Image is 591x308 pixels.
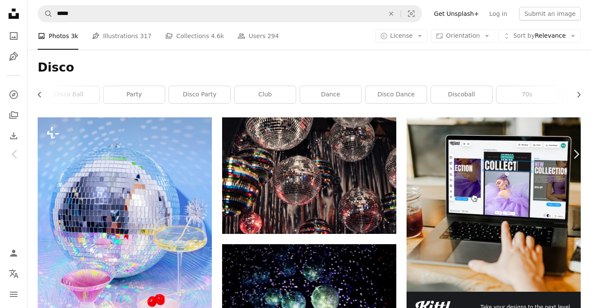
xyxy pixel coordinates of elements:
button: Submit an image [519,7,581,21]
button: Menu [5,286,22,303]
a: dance [300,86,361,103]
a: Collections 4.6k [165,22,224,50]
a: Get Unsplash+ [429,7,484,21]
button: License [375,29,428,43]
a: disco dance [365,86,427,103]
a: Explore [5,86,22,103]
span: Sort by [513,32,535,39]
span: Relevance [513,32,566,40]
button: scroll list to the left [38,86,48,103]
a: Collections [5,107,22,124]
a: Users 294 [238,22,279,50]
button: Language [5,265,22,282]
span: Orientation [446,32,480,39]
a: Log in / Sign up [5,245,22,262]
img: assorted mirror balls lot [222,117,396,234]
a: Next [561,113,591,195]
a: assorted mirror balls lot [222,171,396,179]
a: Illustrations [5,48,22,65]
a: party [104,86,165,103]
a: discoball [431,86,492,103]
a: 70s [496,86,558,103]
a: Illustrations 317 [92,22,151,50]
form: Find visuals sitewide [38,5,422,22]
button: scroll list to the right [571,86,581,103]
a: a group of colorful drinks [38,235,212,243]
a: club [235,86,296,103]
a: Log in [484,7,512,21]
span: License [390,32,413,39]
button: Clear [382,6,401,22]
span: 4.6k [211,31,224,41]
span: 294 [267,31,279,41]
span: 317 [140,31,151,41]
a: disco ball [38,86,99,103]
img: file-1719664959749-d56c4ff96871image [407,117,581,292]
button: Visual search [401,6,422,22]
a: disco party [169,86,230,103]
button: Orientation [431,29,495,43]
button: Search Unsplash [38,6,53,22]
button: Sort byRelevance [498,29,581,43]
a: Photos [5,27,22,45]
h1: Disco [38,60,581,75]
